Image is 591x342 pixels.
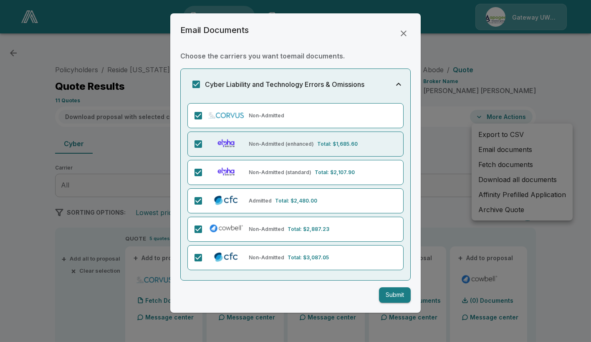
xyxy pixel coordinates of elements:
button: Submit [379,287,411,303]
div: Elpha (Non-Admitted) EnhancedNon-Admitted (enhanced)Total: $1,685.60 [187,132,404,157]
p: Non-Admitted [249,112,284,119]
p: Total: $3,087.05 [288,254,329,261]
p: Non-Admitted (enhanced) [249,140,314,148]
div: Cowbell (Non-Admitted)Non-AdmittedTotal: $2,887.23 [187,217,404,242]
div: Elpha (Non-Admitted) StandardNon-Admitted (standard)Total: $2,107.90 [187,160,404,185]
h6: Email Documents [180,23,249,37]
img: Corvus Cyber (Non-Admitted) [207,109,245,121]
p: Total: $2,107.90 [315,169,355,176]
p: Total: $2,887.23 [288,225,329,233]
img: Elpha (Non-Admitted) Enhanced [207,137,245,149]
p: Non-Admitted [249,225,284,233]
p: Total: $2,480.00 [275,197,317,205]
button: Cyber Liability and Technology Errors & Omissions [181,69,410,100]
img: CFC (Admitted) [207,194,245,206]
img: Cowbell (Non-Admitted) [207,223,245,234]
div: CFC Cyber (Non-Admitted)Non-AdmittedTotal: $3,087.05 [187,245,404,270]
p: Non-Admitted [249,254,284,261]
p: Total: $1,685.60 [317,140,358,148]
p: Admitted [249,197,272,205]
div: Corvus Cyber (Non-Admitted)Non-Admitted [187,103,404,128]
img: CFC Cyber (Non-Admitted) [207,251,245,263]
h6: Cyber Liability and Technology Errors & Omissions [205,79,364,90]
div: CFC (Admitted)AdmittedTotal: $2,480.00 [187,188,404,213]
h6: Choose the carriers you want to email documents . [180,50,411,62]
p: Non-Admitted (standard) [249,169,311,176]
img: Elpha (Non-Admitted) Standard [207,166,245,177]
